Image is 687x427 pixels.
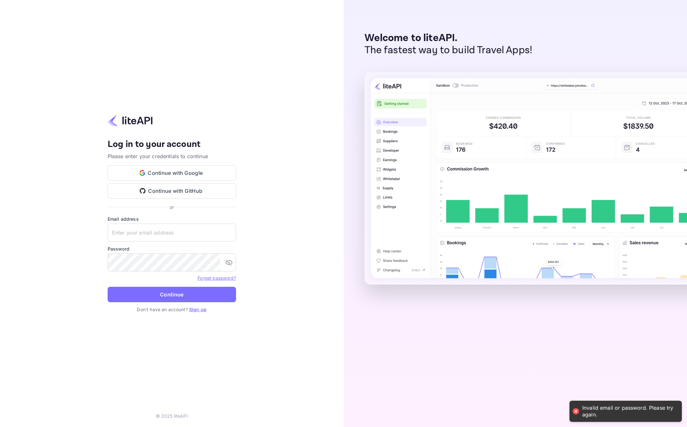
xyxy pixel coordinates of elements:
h4: Log in to your account [108,139,236,150]
p: © 2025 liteAPI [156,413,188,419]
a: Sign up [189,307,207,312]
p: Welcome to liteAPI. [365,32,533,44]
a: Forget password? [198,275,236,281]
label: Password [108,245,236,252]
p: or [170,204,174,210]
p: The fastest way to build Travel Apps! [365,44,533,56]
div: Invalid email or password. Please try again. [582,405,675,418]
p: Don't have an account? [108,306,236,313]
input: Enter your email address [108,224,236,242]
button: Continue with GitHub [108,183,236,199]
button: Continue [108,287,236,302]
button: toggle password visibility [223,256,235,269]
img: liteapi [108,114,153,127]
label: Email address [108,216,236,222]
button: Continue with Google [108,165,236,181]
p: Please enter your credentials to continue [108,152,236,160]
